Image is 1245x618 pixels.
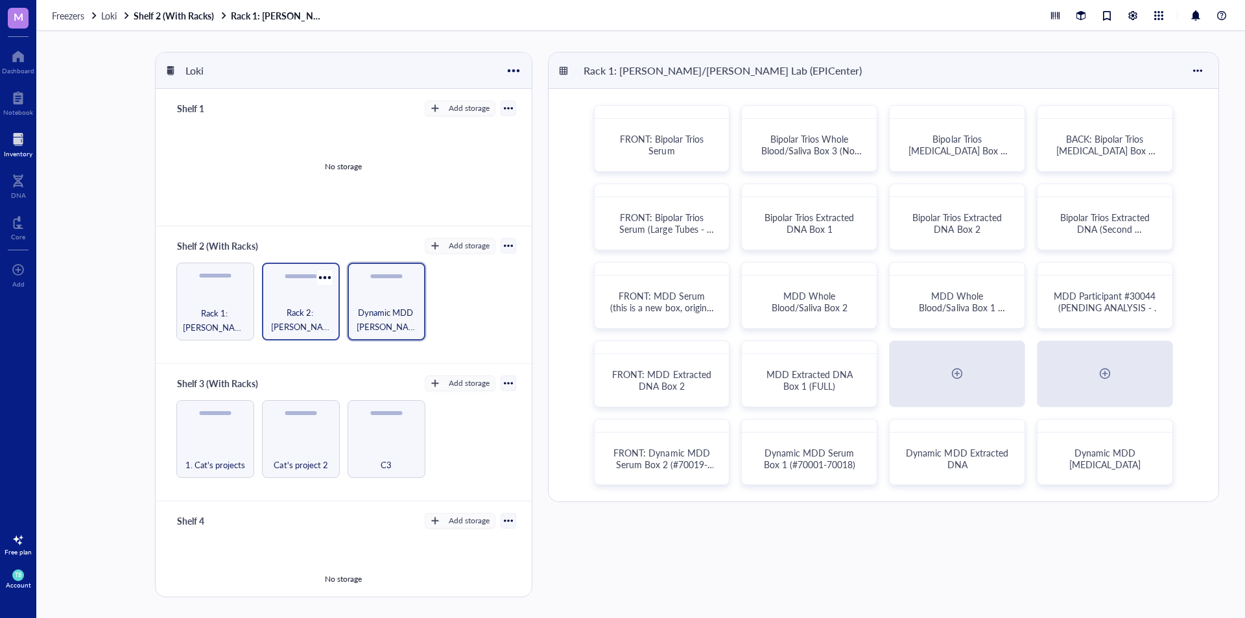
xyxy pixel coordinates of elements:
[613,446,715,482] span: FRONT: Dynamic MDD Serum Box 2 (#70019-70036)
[180,60,257,82] div: Loki
[919,289,1004,326] span: MDD Whole Blood/Saliva Box 1 (FULL)
[764,446,857,471] span: Dynamic MDD Serum Box 1 (#70001-70018)
[449,240,490,252] div: Add storage
[578,60,868,82] div: Rack 1: [PERSON_NAME]/[PERSON_NAME] Lab (EPICenter)
[171,512,249,530] div: Shelf 4
[908,132,1008,169] span: Bipolar Trios [MEDICAL_DATA] Box 2 (FULL)
[11,212,25,241] a: Core
[766,368,855,392] span: MDD Extracted DNA Box 1 (FULL)
[3,108,33,116] div: Notebook
[354,305,419,334] span: Dynamic MDD [PERSON_NAME] Boxes (to the right of the racks)
[761,132,862,169] span: Bipolar Trios Whole Blood/Saliva Box 3 (Not Full)
[274,458,327,472] span: Cat's project 2
[4,129,32,158] a: Inventory
[1056,132,1156,169] span: BACK: Bipolar Trios [MEDICAL_DATA] Box 1 (FULL)
[11,233,25,241] div: Core
[612,368,713,392] span: FRONT: MDD Extracted DNA Box 2
[171,237,263,255] div: Shelf 2 (With Racks)
[325,573,362,585] div: No storage
[425,238,495,254] button: Add storage
[449,515,490,527] div: Add storage
[6,581,31,589] div: Account
[3,88,33,116] a: Notebook
[268,305,333,334] span: Rack 2: [PERSON_NAME]/[PERSON_NAME] Lab (EPICenter)
[101,10,131,21] a: Loki
[12,280,25,288] div: Add
[4,150,32,158] div: Inventory
[52,9,84,22] span: Freezers
[5,548,32,556] div: Free plan
[772,289,848,314] span: MDD Whole Blood/Saliva Box 2
[765,211,857,235] span: Bipolar Trios Extracted DNA Box 1
[325,161,362,172] div: No storage
[425,101,495,116] button: Add storage
[2,67,34,75] div: Dashboard
[171,99,249,117] div: Shelf 1
[182,306,248,335] span: Rack 1: [PERSON_NAME]/[PERSON_NAME] Lab (EPICenter)
[2,46,34,75] a: Dashboard
[14,8,23,25] span: M
[912,211,1004,235] span: Bipolar Trios Extracted DNA Box 2
[1069,446,1141,471] span: Dynamic MDD [MEDICAL_DATA]
[101,9,117,22] span: Loki
[1060,211,1152,247] span: Bipolar Trios Extracted DNA (Second Aliquots/Extras)
[11,191,26,199] div: DNA
[619,211,713,247] span: FRONT: Bipolar Trios Serum (Large Tubes - BAG)
[15,572,21,578] span: TB
[52,10,99,21] a: Freezers
[425,513,495,529] button: Add storage
[171,374,263,392] div: Shelf 3 (With Racks)
[381,458,392,472] span: C3
[1054,289,1161,326] span: MDD Participant #30044 (PENDING ANALYSIS - see sample notes)
[449,102,490,114] div: Add storage
[134,10,328,21] a: Shelf 2 (With Racks)Rack 1: [PERSON_NAME]/[PERSON_NAME] Lab (EPICenter)
[11,171,26,199] a: DNA
[425,375,495,391] button: Add storage
[906,446,1010,471] span: Dynamic MDD Extracted DNA
[185,458,245,472] span: 1. Cat's projects
[449,377,490,389] div: Add storage
[620,132,706,157] span: FRONT: Bipolar Trios Serum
